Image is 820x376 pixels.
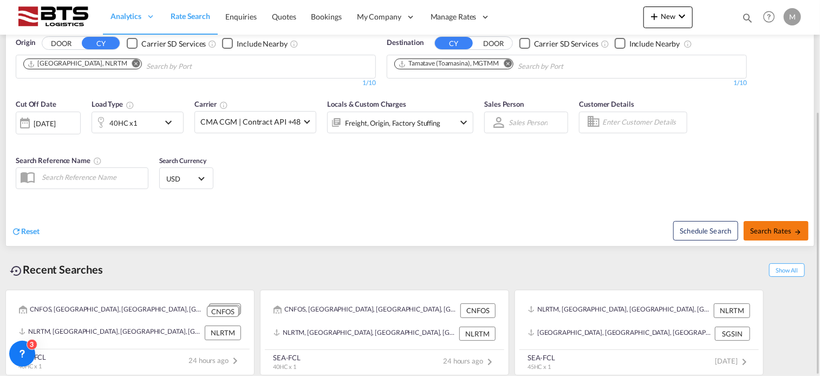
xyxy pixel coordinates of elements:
div: [DATE] [16,112,81,134]
div: 40HC x1icon-chevron-down [92,112,184,133]
md-icon: icon-plus 400-fg [648,10,661,23]
span: Search Currency [159,157,206,165]
span: Manage Rates [431,11,477,22]
div: Carrier SD Services [534,38,598,49]
span: Enquiries [225,12,257,21]
md-select: Sales Person [507,114,549,130]
span: Destination [387,37,424,48]
span: 24 hours ago [443,356,496,365]
md-icon: The selected Trucker/Carrierwill be displayed in the rate results If the rates are from another f... [219,101,228,109]
button: DOOR [42,37,80,50]
div: CNFOS, Foshan, GD, China, Greater China & Far East Asia, Asia Pacific [274,303,458,317]
button: Remove [125,59,141,70]
span: Locals & Custom Charges [327,100,406,108]
div: Tamatave (Toamasina), MGTMM [398,59,499,68]
md-chips-wrap: Chips container. Use arrow keys to select chips. [22,55,253,75]
md-icon: icon-information-outline [126,101,134,109]
span: Load Type [92,100,134,108]
input: Chips input. [146,58,249,75]
md-icon: icon-chevron-right [738,355,751,368]
md-icon: Unchecked: Search for CY (Container Yard) services for all selected carriers.Checked : Search for... [601,40,609,48]
span: Rate Search [171,11,210,21]
div: SEA-FCL [273,353,301,362]
md-icon: Unchecked: Ignores neighbouring ports when fetching rates.Checked : Includes neighbouring ports w... [290,40,298,48]
recent-search-card: NLRTM, [GEOGRAPHIC_DATA], [GEOGRAPHIC_DATA], [GEOGRAPHIC_DATA], [GEOGRAPHIC_DATA] NLRTM[GEOGRAPHI... [515,290,764,375]
button: DOOR [474,37,512,50]
div: 1/10 [387,79,747,88]
md-select: Select Currency: $ USDUnited States Dollar [165,171,207,186]
recent-search-card: CNFOS, [GEOGRAPHIC_DATA], [GEOGRAPHIC_DATA], [GEOGRAPHIC_DATA], [GEOGRAPHIC_DATA] & [GEOGRAPHIC_D... [5,290,255,375]
div: Freight Origin Factory Stuffingicon-chevron-down [327,112,473,133]
img: cdcc71d0be7811ed9adfbf939d2aa0e8.png [16,5,89,29]
md-checkbox: Checkbox No Ink [127,37,206,49]
div: M [784,8,801,25]
button: CY [82,37,120,49]
button: CY [435,37,473,49]
div: 40HC x1 [109,115,138,131]
div: Press delete to remove this chip. [398,59,501,68]
div: Press delete to remove this chip. [27,59,129,68]
recent-search-card: CNFOS, [GEOGRAPHIC_DATA], [GEOGRAPHIC_DATA], [GEOGRAPHIC_DATA], [GEOGRAPHIC_DATA] & [GEOGRAPHIC_D... [260,290,509,375]
md-icon: icon-chevron-down [162,116,180,129]
div: SEA-FCL [528,353,555,362]
div: NLRTM, Rotterdam, Netherlands, Western Europe, Europe [274,327,457,341]
span: 45HC x 1 [528,363,551,370]
div: NLRTM [714,303,750,317]
span: USD [166,174,197,184]
span: Search Reference Name [16,156,102,165]
div: NLRTM, Rotterdam, Netherlands, Western Europe, Europe [528,303,711,317]
div: CNFOS [207,306,239,317]
div: [DATE] [34,119,56,128]
md-chips-wrap: Chips container. Use arrow keys to select chips. [393,55,625,75]
div: Rotterdam, NLRTM [27,59,127,68]
div: Include Nearby [237,38,288,49]
md-icon: icon-chevron-down [457,116,470,129]
span: Carrier [194,100,228,108]
div: NLRTM, Rotterdam, Netherlands, Western Europe, Europe [19,326,202,340]
span: Reset [21,226,40,236]
span: Cut Off Date [16,100,56,108]
span: Search Rates [750,226,802,235]
span: Bookings [311,12,342,21]
div: SGSIN [715,327,750,341]
md-checkbox: Checkbox No Ink [615,37,680,49]
md-icon: Unchecked: Search for CY (Container Yard) services for all selected carriers.Checked : Search for... [208,40,217,48]
div: NLRTM [205,326,241,340]
md-icon: Unchecked: Ignores neighbouring ports when fetching rates.Checked : Includes neighbouring ports w... [684,40,692,48]
span: New [648,12,688,21]
input: Enter Customer Details [602,114,684,131]
span: 24 hours ago [188,356,242,365]
button: icon-plus 400-fgNewicon-chevron-down [643,7,693,28]
input: Chips input. [518,58,621,75]
span: My Company [357,11,401,22]
span: 40HC x 1 [273,363,296,370]
md-icon: icon-arrow-right [795,228,802,236]
div: Recent Searches [5,257,107,282]
div: SGSIN, Singapore, Singapore, South East Asia, Asia Pacific [528,327,712,341]
div: 1/10 [16,79,376,88]
span: Help [760,8,778,26]
md-icon: icon-chevron-right [483,355,496,368]
span: Analytics [110,11,141,22]
md-icon: icon-backup-restore [10,264,23,277]
md-checkbox: Checkbox No Ink [519,37,598,49]
div: CNFOS, Foshan, GD, China, Greater China & Far East Asia, Asia Pacific [19,303,204,317]
span: Sales Person [484,100,524,108]
div: CNFOS [460,303,496,317]
div: Help [760,8,784,27]
input: Search Reference Name [36,169,148,185]
md-icon: icon-chevron-right [229,354,242,367]
span: Quotes [272,12,296,21]
button: Search Ratesicon-arrow-right [744,221,809,241]
div: icon-refreshReset [11,226,40,238]
md-icon: icon-magnify [741,12,753,24]
div: NLRTM [459,327,496,341]
span: CMA CGM | Contract API +48 [200,116,301,127]
div: Freight Origin Factory Stuffing [345,115,440,131]
md-checkbox: Checkbox No Ink [222,37,288,49]
div: Include Nearby [629,38,680,49]
span: 40HC x 1 [18,362,42,369]
div: OriginDOOR CY Checkbox No InkUnchecked: Search for CY (Container Yard) services for all selected ... [6,21,814,246]
span: Customer Details [579,100,634,108]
